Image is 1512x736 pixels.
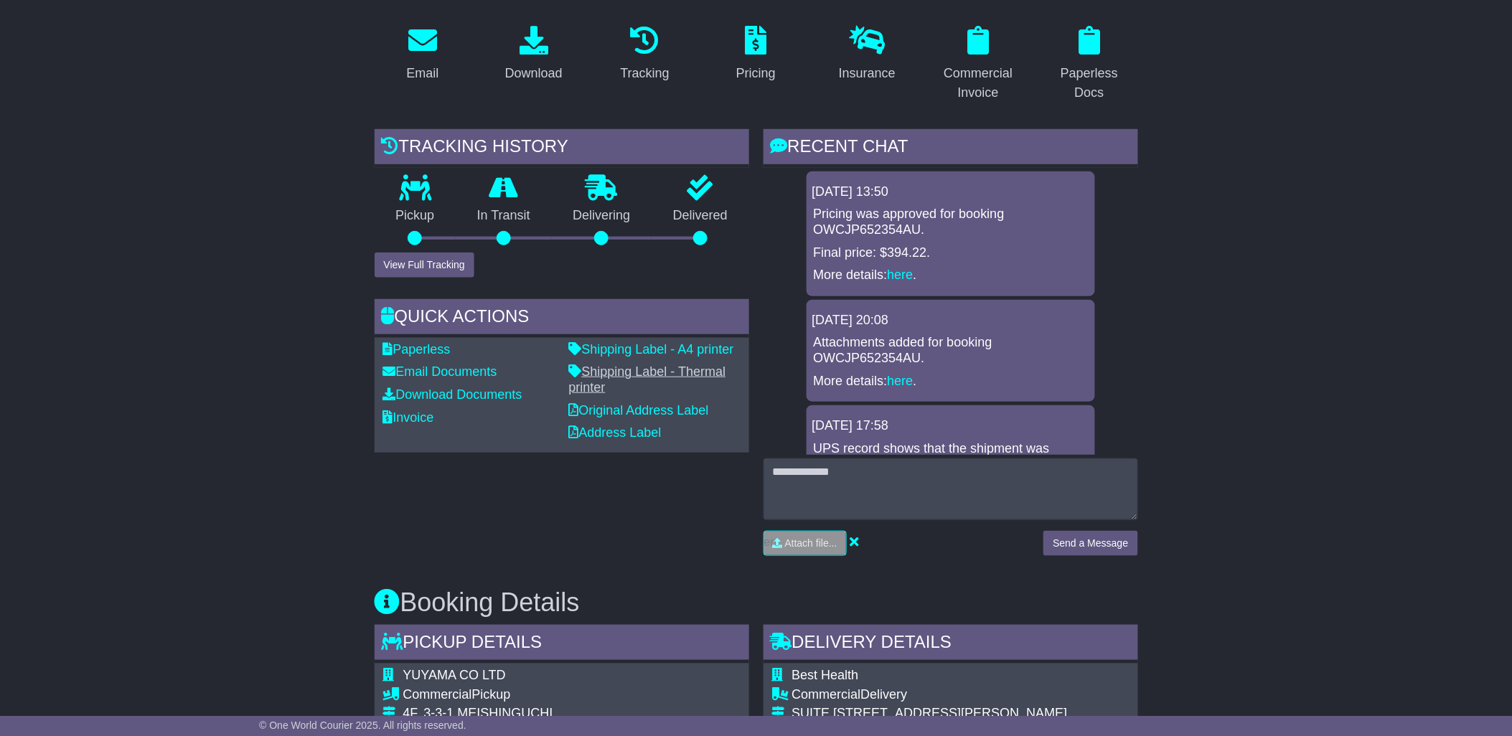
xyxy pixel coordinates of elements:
p: Delivering [552,208,652,224]
a: Shipping Label - Thermal printer [569,364,726,395]
h3: Booking Details [375,588,1138,617]
div: [DATE] 17:58 [812,418,1089,434]
a: Download Documents [383,387,522,402]
div: Delivery [792,687,1117,703]
a: Address Label [569,425,662,440]
div: Delivery Details [764,625,1138,664]
a: Download [496,21,572,88]
span: Commercial [792,687,861,702]
p: In Transit [456,208,552,224]
a: Shipping Label - A4 printer [569,342,734,357]
p: More details: . [814,374,1088,390]
div: Quick Actions [375,299,749,338]
button: Send a Message [1043,531,1137,556]
button: View Full Tracking [375,253,474,278]
div: Pickup [403,687,622,703]
p: Pricing was approved for booking OWCJP652354AU. [814,207,1088,237]
div: Insurance [839,64,896,83]
div: Download [505,64,563,83]
a: Original Address Label [569,403,709,417]
div: Commercial Invoice [939,64,1018,103]
span: Best Health [792,668,859,682]
div: RECENT CHAT [764,129,1138,168]
a: Paperless [383,342,451,357]
a: Invoice [383,410,434,425]
div: 4F, 3-3-1 MEISHINGUCHI [403,706,622,722]
p: UPS record shows that the shipment was released and it is scheduled for delivery on [DATE] by end... [814,441,1088,519]
div: Tracking [620,64,669,83]
div: SUITE [STREET_ADDRESS][PERSON_NAME] [792,706,1117,722]
p: Delivered [652,208,749,224]
span: © One World Courier 2025. All rights reserved. [259,720,466,731]
a: Email [397,21,448,88]
p: More details: . [814,268,1088,283]
a: here [888,374,914,388]
a: Commercial Invoice [930,21,1027,108]
p: Pickup [375,208,456,224]
div: Tracking history [375,129,749,168]
span: Commercial [403,687,472,702]
a: Email Documents [383,364,497,379]
div: Paperless Docs [1051,64,1129,103]
span: YUYAMA CO LTD [403,668,506,682]
p: Attachments added for booking OWCJP652354AU. [814,335,1088,366]
div: [DATE] 13:50 [812,184,1089,200]
div: Pickup Details [375,625,749,664]
a: Paperless Docs [1041,21,1138,108]
div: Pricing [736,64,776,83]
div: [DATE] 20:08 [812,313,1089,329]
a: Pricing [727,21,785,88]
a: Tracking [611,21,678,88]
a: here [888,268,914,282]
div: Email [406,64,438,83]
a: Insurance [830,21,905,88]
p: Final price: $394.22. [814,245,1088,261]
